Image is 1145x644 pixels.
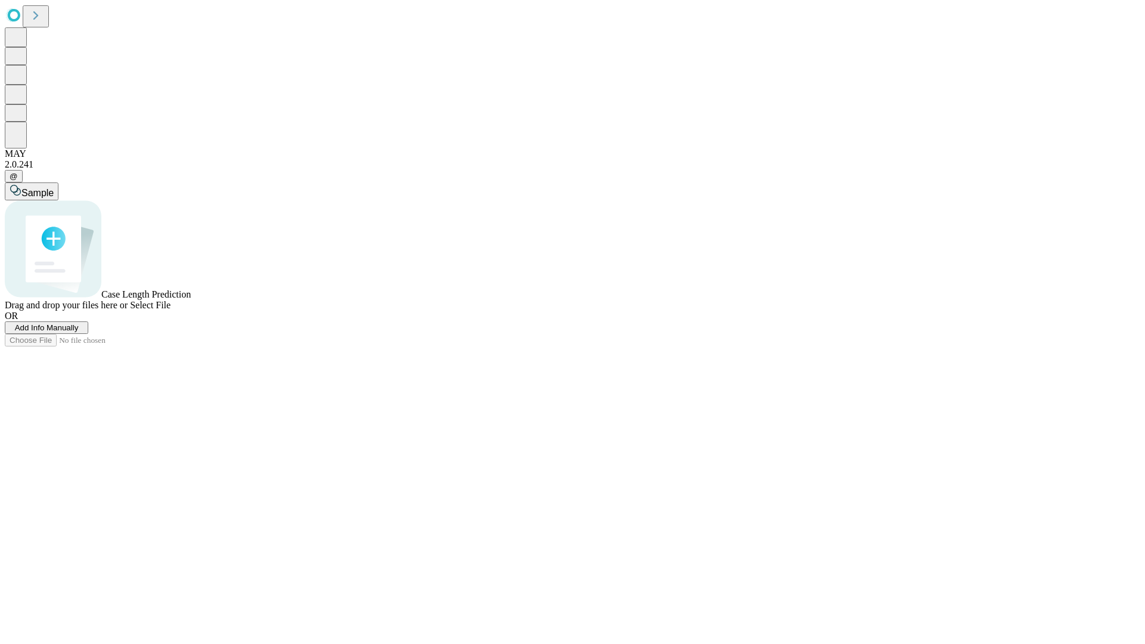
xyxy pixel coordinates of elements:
span: OR [5,311,18,321]
span: Drag and drop your files here or [5,300,128,310]
button: Sample [5,182,58,200]
span: Sample [21,188,54,198]
span: Add Info Manually [15,323,79,332]
span: @ [10,172,18,181]
span: Case Length Prediction [101,289,191,299]
div: 2.0.241 [5,159,1140,170]
div: MAY [5,148,1140,159]
span: Select File [130,300,171,310]
button: @ [5,170,23,182]
button: Add Info Manually [5,321,88,334]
